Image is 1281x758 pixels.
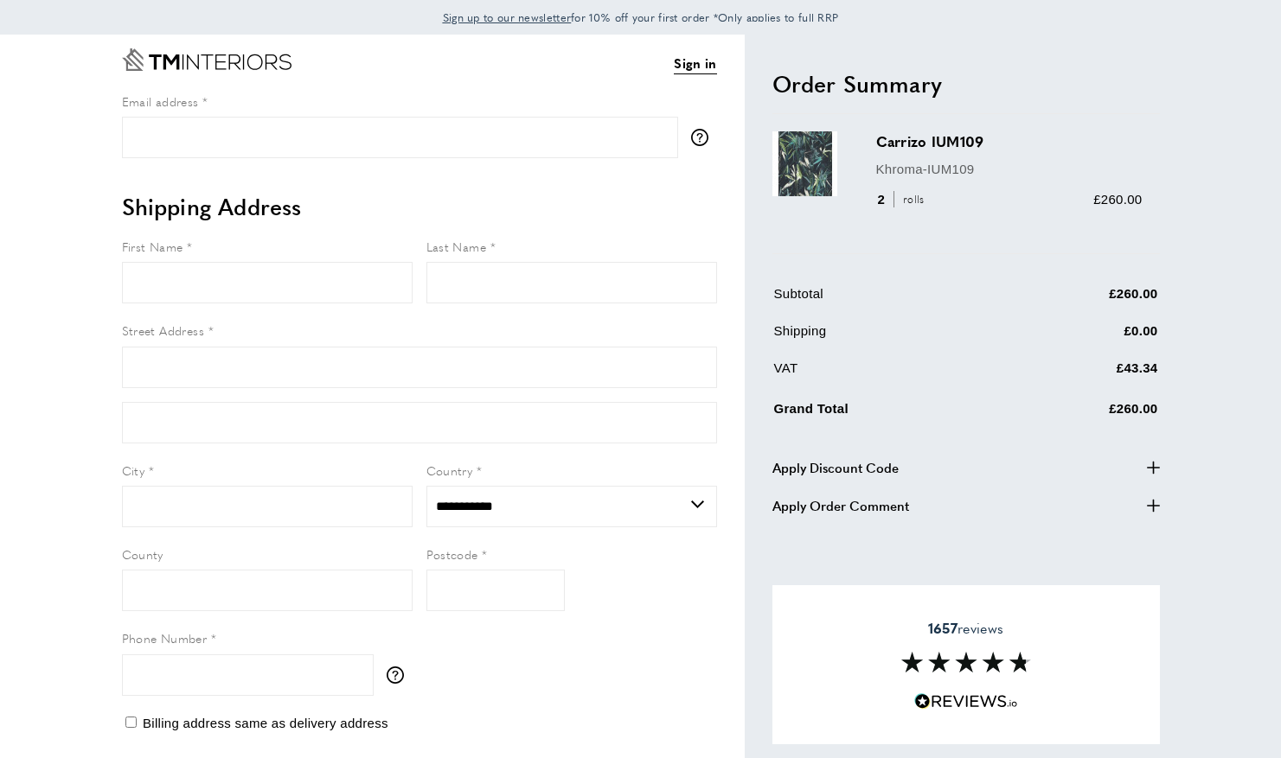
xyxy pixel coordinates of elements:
[122,322,205,339] span: Street Address
[893,191,929,207] span: rolls
[876,189,931,210] div: 2
[774,321,1006,354] td: Shipping
[774,283,1006,317] td: Subtotal
[876,159,1143,180] p: Khroma-IUM109
[387,666,413,684] button: More information
[426,545,478,563] span: Postcode
[443,10,839,25] span: for 10% off your first order *Only applies to full RRP
[143,716,388,730] span: Billing address same as delivery address
[122,191,717,222] h2: Shipping Address
[1007,395,1158,432] td: £260.00
[122,92,199,110] span: Email address
[901,652,1031,672] img: Reviews section
[772,495,909,516] span: Apply Order Comment
[1007,321,1158,354] td: £0.00
[122,629,208,647] span: Phone Number
[1007,358,1158,392] td: £43.34
[443,9,572,26] a: Sign up to our newsletter
[774,395,1006,432] td: Grand Total
[772,68,1160,99] h2: Order Summary
[772,457,899,478] span: Apply Discount Code
[674,53,716,74] a: Sign in
[443,10,572,25] span: Sign up to our newsletter
[772,131,837,196] img: Carrizo IUM109
[122,462,145,479] span: City
[928,620,1003,637] span: reviews
[122,545,163,563] span: County
[691,129,717,146] button: More information
[426,238,487,255] span: Last Name
[125,717,137,728] input: Billing address same as delivery address
[426,462,473,479] span: Country
[774,358,1006,392] td: VAT
[1093,192,1142,207] span: £260.00
[122,238,183,255] span: First Name
[122,48,291,71] a: Go to Home page
[914,693,1018,710] img: Reviews.io 5 stars
[876,131,1143,151] h3: Carrizo IUM109
[928,618,958,638] strong: 1657
[1007,283,1158,317] td: £260.00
